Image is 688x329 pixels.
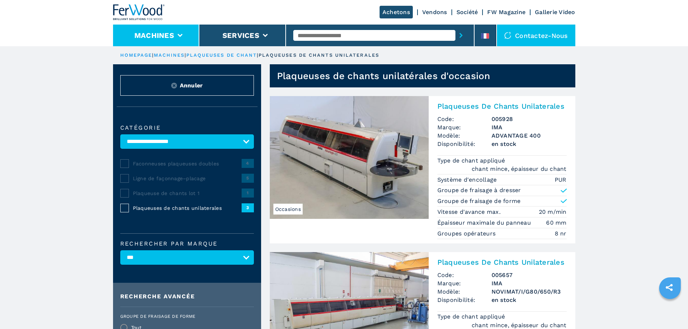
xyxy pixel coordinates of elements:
[535,9,575,16] a: Gallerie Video
[437,208,503,216] p: Vitesse d'avance max.
[270,96,575,243] a: Plaqueuses De Chants Unilaterales IMA ADVANTAGE 400OccasionsPlaqueuses De Chants UnilateralesCode...
[277,70,490,82] h1: Plaqueuses de chants unilatérales d'occasion
[546,218,566,227] em: 60 mm
[270,96,429,219] img: Plaqueuses De Chants Unilaterales IMA ADVANTAGE 400
[492,140,567,148] span: en stock
[504,32,511,39] img: Contactez-nous
[259,52,379,59] p: plaqueuses de chants unilaterales
[492,123,567,131] h3: IMA
[171,83,177,88] img: Reset
[437,279,492,287] span: Marque:
[492,296,567,304] span: en stock
[242,174,254,182] span: 5
[539,208,567,216] em: 20 m/min
[437,157,507,165] p: Type de chant appliqué
[222,31,259,40] button: Services
[242,203,254,212] span: 3
[437,131,492,140] span: Modèle:
[555,229,567,238] em: 8 nr
[154,52,185,58] a: machines
[242,189,254,197] span: 1
[487,9,525,16] a: FW Magazine
[455,27,467,44] button: submit-button
[120,241,254,247] label: Rechercher par marque
[492,279,567,287] h3: IMA
[437,230,498,238] p: Groupes opérateurs
[492,115,567,123] h3: 005928
[437,271,492,279] span: Code:
[437,219,533,227] p: Épaisseur maximale du panneau
[152,52,153,58] span: |
[120,125,254,131] label: catégorie
[492,287,567,296] h3: NOVIMAT/I/G80/650/R3
[186,52,257,58] a: plaqueuses de chant
[133,204,242,212] span: Plaqueuses de chants unilaterales
[437,176,499,184] p: Système d'encollage
[120,52,152,58] a: HOMEPAGE
[133,190,242,197] span: Plaqueuse de chants lot 1
[180,81,203,90] span: Annuler
[134,31,174,40] button: Machines
[437,296,492,304] span: Disponibilité:
[555,176,567,184] em: PUR
[437,313,507,321] p: Type de chant appliqué
[660,278,678,296] a: sharethis
[437,287,492,296] span: Modèle:
[492,131,567,140] h3: ADVANTAGE 400
[380,6,413,18] a: Achetons
[113,4,165,20] img: Ferwood
[437,123,492,131] span: Marque:
[133,175,242,182] span: Ligne de façonnage–placage
[422,9,447,16] a: Vendons
[437,186,521,194] p: Groupe de fraisage à dresser
[456,9,478,16] a: Société
[185,52,186,58] span: |
[437,197,521,205] p: Groupe de fraisage de forme
[657,296,683,324] iframe: Chat
[120,294,254,299] div: Recherche avancée
[437,258,567,267] h2: Plaqueuses De Chants Unilaterales
[257,52,258,58] span: |
[437,140,492,148] span: Disponibilité:
[273,204,303,215] span: Occasions
[437,115,492,123] span: Code:
[437,102,567,111] h2: Plaqueuses De Chants Unilaterales
[242,159,254,168] span: 4
[472,165,567,173] em: chant mince, épaisseur du chant
[133,160,242,167] span: Faconneuses plaqueuses doubles
[497,25,575,46] div: Contactez-nous
[120,75,254,96] button: ResetAnnuler
[492,271,567,279] h3: 005657
[120,314,250,319] label: Groupe de fraisage de forme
